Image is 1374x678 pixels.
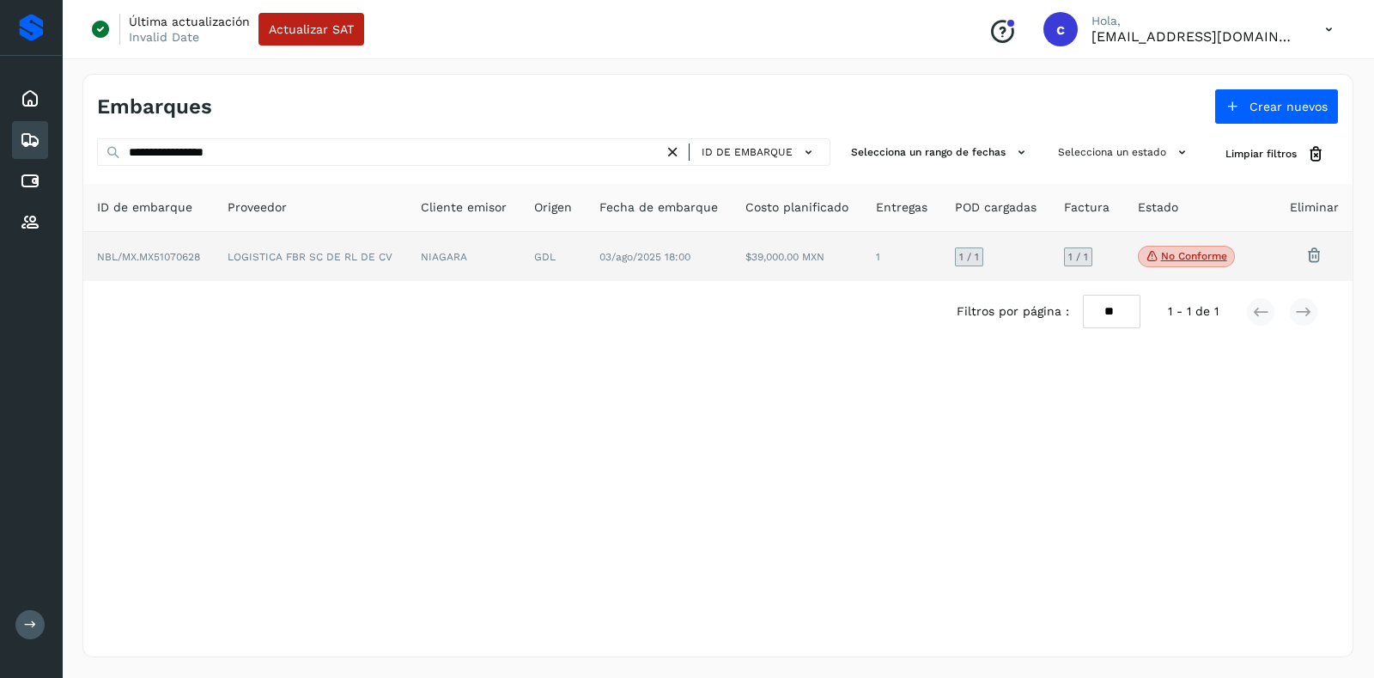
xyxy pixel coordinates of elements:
[421,199,507,217] span: Cliente emisor
[955,199,1037,217] span: POD cargadas
[258,13,364,46] button: Actualizar SAT
[599,251,690,263] span: 03/ago/2025 18:00
[1138,199,1178,217] span: Estado
[269,23,354,35] span: Actualizar SAT
[12,121,48,159] div: Embarques
[1168,302,1219,321] span: 1 - 1 de 1
[1161,250,1227,262] p: No conforme
[129,14,250,29] p: Última actualización
[1225,146,1297,162] span: Limpiar filtros
[228,199,287,217] span: Proveedor
[702,144,793,160] span: ID de embarque
[959,252,979,262] span: 1 / 1
[1064,199,1110,217] span: Factura
[1249,101,1328,113] span: Crear nuevos
[214,232,406,282] td: LOGISTICA FBR SC DE RL DE CV
[599,199,718,217] span: Fecha de embarque
[534,199,572,217] span: Origen
[745,199,848,217] span: Costo planificado
[1091,14,1298,28] p: Hola,
[12,162,48,200] div: Cuentas por pagar
[97,251,200,263] span: NBL/MX.MX51070628
[1091,28,1298,45] p: calbor@niagarawater.com
[696,140,823,165] button: ID de embarque
[520,232,586,282] td: GDL
[407,232,520,282] td: NIAGARA
[957,302,1069,321] span: Filtros por página :
[844,138,1037,167] button: Selecciona un rango de fechas
[732,232,862,282] td: $39,000.00 MXN
[12,80,48,118] div: Inicio
[862,232,941,282] td: 1
[1290,199,1339,217] span: Eliminar
[1214,89,1339,125] button: Crear nuevos
[1068,252,1088,262] span: 1 / 1
[876,199,927,217] span: Entregas
[1212,138,1339,170] button: Limpiar filtros
[129,29,199,45] p: Invalid Date
[97,199,192,217] span: ID de embarque
[12,204,48,241] div: Proveedores
[97,95,212,119] h4: Embarques
[1051,138,1198,167] button: Selecciona un estado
